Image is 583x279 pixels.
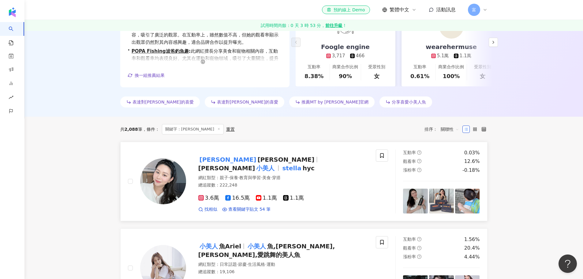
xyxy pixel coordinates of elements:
[238,262,247,267] span: 節慶
[417,159,421,163] span: question-circle
[256,195,277,201] span: 1.1萬
[417,168,421,172] span: question-circle
[417,254,421,259] span: question-circle
[262,175,271,180] span: 美食
[198,206,217,213] a: 找相似
[9,22,21,46] a: search
[261,175,262,180] span: ·
[189,48,191,54] span: :
[120,127,142,132] div: 共 筆
[403,159,416,164] span: 觀看率
[322,6,370,14] a: 預約線上 Demo
[417,246,421,250] span: question-circle
[162,124,224,134] span: 關鍵字：[PERSON_NAME]
[410,72,429,80] div: 0.61%
[472,6,476,13] span: 富
[132,24,282,46] span: 這位網紅專注於藝術與娛樂及美妝時尚，提供多樣的內容，吸引了廣泛的觀眾。在互動率上，雖然數值不高，但她的觀看率顯示出觀眾仍然對其內容感興趣，適合品牌合作以提升曝光。
[305,72,323,80] div: 8.38%
[225,195,250,201] span: 16.5萬
[267,262,275,267] span: 運動
[222,206,271,213] a: 查看關鍵字貼文 54 筆
[255,163,276,173] mark: 小美人
[455,189,480,213] img: post-image
[462,167,480,174] div: -0.18%
[315,43,376,51] div: Foogle engine
[464,158,480,165] div: 12.6%
[204,206,217,213] span: 找相似
[474,64,491,70] div: 受眾性別
[441,124,459,134] span: 關聯性
[198,241,219,251] mark: 小美人
[436,7,456,13] span: 活動訊息
[403,189,428,213] img: post-image
[9,91,13,105] span: rise
[464,149,480,156] div: 0.03%
[239,175,261,180] span: 教育與學習
[438,64,464,70] div: 商業合作比例
[296,25,395,86] a: Foogle engine3,717466互動率8.38%商業合作比例90%受眾性別女
[403,246,416,251] span: 觀看率
[332,53,345,59] div: 3,717
[220,175,228,180] span: 親子
[332,64,358,70] div: 商業合作比例
[402,25,501,86] a: wearehermuse5.1萬1.1萬互動率0.61%商業合作比例100%受眾性別女
[228,175,230,180] span: ·
[133,100,194,104] span: 表達對[PERSON_NAME]的喜愛
[403,150,416,155] span: 互動率
[417,237,421,241] span: question-circle
[230,175,238,180] span: 保養
[128,71,165,80] button: 換一組推薦結果
[125,127,138,132] span: 2,088
[198,164,255,172] span: [PERSON_NAME]
[374,72,379,80] div: 女
[327,7,365,13] div: 預約線上 Demo
[464,254,480,260] div: 4.44%
[420,43,483,51] div: wearehermuse
[403,168,416,172] span: 漲粉率
[198,155,258,164] mark: [PERSON_NAME]
[356,53,365,59] div: 466
[437,53,449,59] div: 5.1萬
[24,20,583,31] a: 試用時間尚餘：0 天 3 時 53 分，前往升級！
[247,262,248,267] span: ·
[248,262,265,267] span: 生活風格
[368,64,385,70] div: 受眾性別
[132,48,189,54] a: POPA Fishing波爸釣魚趣
[128,47,282,77] div: •
[198,262,369,268] div: 網紅類型 ：
[219,243,241,250] span: 魚Ariel
[390,6,409,13] span: 繁體中文
[403,254,416,259] span: 漲粉率
[339,72,352,80] div: 90%
[460,53,472,59] div: 1.1萬
[464,236,480,243] div: 1.56%
[464,245,480,251] div: 20.4%
[480,72,485,80] div: 女
[281,163,302,173] mark: stella
[226,127,235,132] div: 重置
[142,127,159,132] span: 條件 ：
[220,262,237,267] span: 日常話題
[128,24,282,46] div: •
[198,195,219,201] span: 3.6萬
[559,254,577,273] iframe: Help Scout Beacon - Open
[443,72,460,80] div: 100%
[217,100,278,104] span: 表達對[PERSON_NAME]的喜愛
[198,269,369,275] div: 總追蹤數 ： 19,106
[198,175,369,181] div: 網紅類型 ：
[413,64,426,70] div: 互動率
[417,150,421,155] span: question-circle
[228,206,271,213] span: 查看關鍵字貼文 54 筆
[237,262,238,267] span: ·
[135,73,165,78] span: 換一組推薦結果
[301,100,368,104] span: 推薦MT by [PERSON_NAME]官網
[120,142,488,221] a: KOL Avatar[PERSON_NAME][PERSON_NAME][PERSON_NAME]小美人stellahyc網紅類型：親子·保養·教育與學習·美食·穿搭總追蹤數：222,2483....
[303,164,315,172] span: hyc
[257,156,314,163] span: [PERSON_NAME]
[283,195,304,201] span: 1.1萬
[246,241,267,251] mark: 小美人
[198,243,335,258] span: 魚,[PERSON_NAME],[PERSON_NAME],愛跳舞的美人魚
[424,124,462,134] div: 排序：
[198,182,369,188] div: 總追蹤數 ： 222,248
[271,175,272,180] span: ·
